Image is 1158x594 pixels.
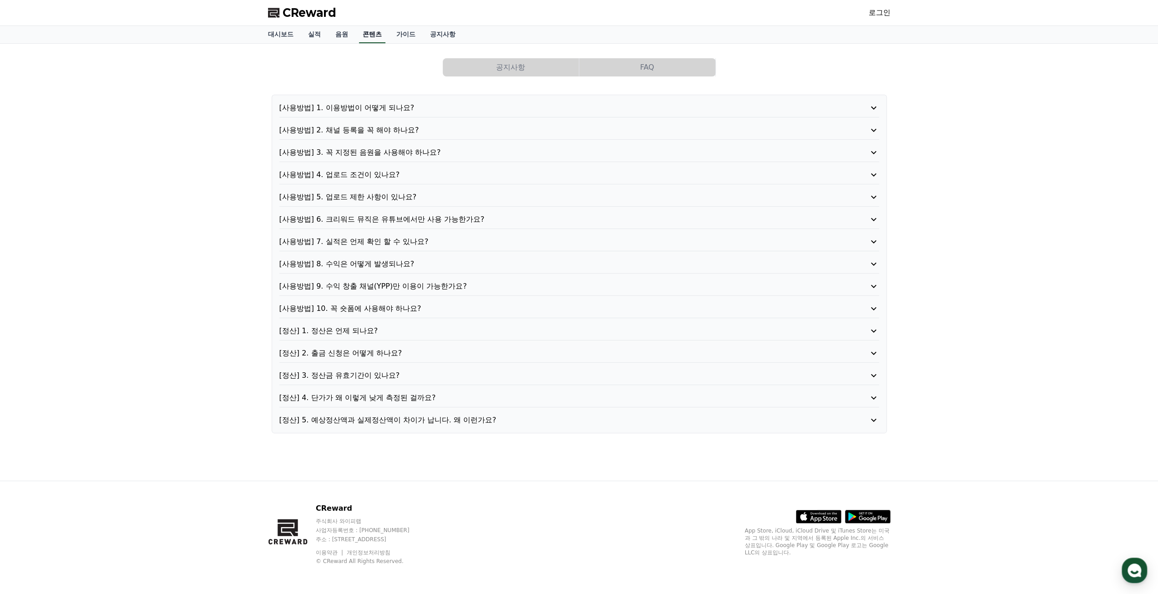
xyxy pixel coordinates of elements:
button: 공지사항 [443,58,579,76]
a: 음원 [328,26,355,43]
button: [사용방법] 3. 꼭 지정된 음원을 사용해야 하나요? [279,147,879,158]
a: 홈 [3,289,60,311]
a: 로그인 [869,7,890,18]
a: 콘텐츠 [359,26,385,43]
a: CReward [268,5,336,20]
a: 대화 [60,289,117,311]
button: [사용방법] 8. 수익은 어떻게 발생되나요? [279,259,879,269]
p: App Store, iCloud, iCloud Drive 및 iTunes Store는 미국과 그 밖의 나라 및 지역에서 등록된 Apple Inc.의 서비스 상표입니다. Goo... [745,527,890,556]
button: [사용방법] 10. 꼭 숏폼에 사용해야 하나요? [279,303,879,314]
a: FAQ [579,58,716,76]
span: 설정 [141,302,152,310]
button: [정산] 5. 예상정산액과 실제정산액이 차이가 납니다. 왜 이런가요? [279,415,879,426]
a: 이용약관 [316,549,344,556]
p: 주소 : [STREET_ADDRESS] [316,536,427,543]
p: [정산] 5. 예상정산액과 실제정산액이 차이가 납니다. 왜 이런가요? [279,415,831,426]
a: 대시보드 [261,26,301,43]
p: [사용방법] 7. 실적은 언제 확인 할 수 있나요? [279,236,831,247]
a: 가이드 [389,26,423,43]
button: [사용방법] 5. 업로드 제한 사항이 있나요? [279,192,879,203]
p: [정산] 2. 출금 신청은 어떻게 하나요? [279,348,831,359]
span: 홈 [29,302,34,310]
button: [정산] 4. 단가가 왜 이렇게 낮게 측정된 걸까요? [279,392,879,403]
p: [사용방법] 9. 수익 창출 채널(YPP)만 이용이 가능한가요? [279,281,831,292]
p: [정산] 3. 정산금 유효기간이 있나요? [279,370,831,381]
a: 개인정보처리방침 [347,549,390,556]
p: [사용방법] 2. 채널 등록을 꼭 해야 하나요? [279,125,831,136]
p: 주식회사 와이피랩 [316,518,427,525]
p: [사용방법] 4. 업로드 조건이 있나요? [279,169,831,180]
a: 공지사항 [423,26,463,43]
p: [사용방법] 3. 꼭 지정된 음원을 사용해야 하나요? [279,147,831,158]
button: [정산] 3. 정산금 유효기간이 있나요? [279,370,879,381]
p: CReward [316,503,427,514]
button: FAQ [579,58,715,76]
button: [사용방법] 7. 실적은 언제 확인 할 수 있나요? [279,236,879,247]
button: [사용방법] 2. 채널 등록을 꼭 해야 하나요? [279,125,879,136]
button: [사용방법] 1. 이용방법이 어떻게 되나요? [279,102,879,113]
button: [사용방법] 6. 크리워드 뮤직은 유튜브에서만 사용 가능한가요? [279,214,879,225]
p: [정산] 1. 정산은 언제 되나요? [279,325,831,336]
a: 실적 [301,26,328,43]
p: [사용방법] 10. 꼭 숏폼에 사용해야 하나요? [279,303,831,314]
p: © CReward All Rights Reserved. [316,558,427,565]
button: [사용방법] 9. 수익 창출 채널(YPP)만 이용이 가능한가요? [279,281,879,292]
p: [사용방법] 5. 업로드 제한 사항이 있나요? [279,192,831,203]
p: [사용방법] 6. 크리워드 뮤직은 유튜브에서만 사용 가능한가요? [279,214,831,225]
button: [사용방법] 4. 업로드 조건이 있나요? [279,169,879,180]
p: [정산] 4. 단가가 왜 이렇게 낮게 측정된 걸까요? [279,392,831,403]
button: [정산] 1. 정산은 언제 되나요? [279,325,879,336]
p: 사업자등록번호 : [PHONE_NUMBER] [316,527,427,534]
p: [사용방법] 1. 이용방법이 어떻게 되나요? [279,102,831,113]
button: [정산] 2. 출금 신청은 어떻게 하나요? [279,348,879,359]
span: CReward [283,5,336,20]
a: 설정 [117,289,175,311]
p: [사용방법] 8. 수익은 어떻게 발생되나요? [279,259,831,269]
span: 대화 [83,303,94,310]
